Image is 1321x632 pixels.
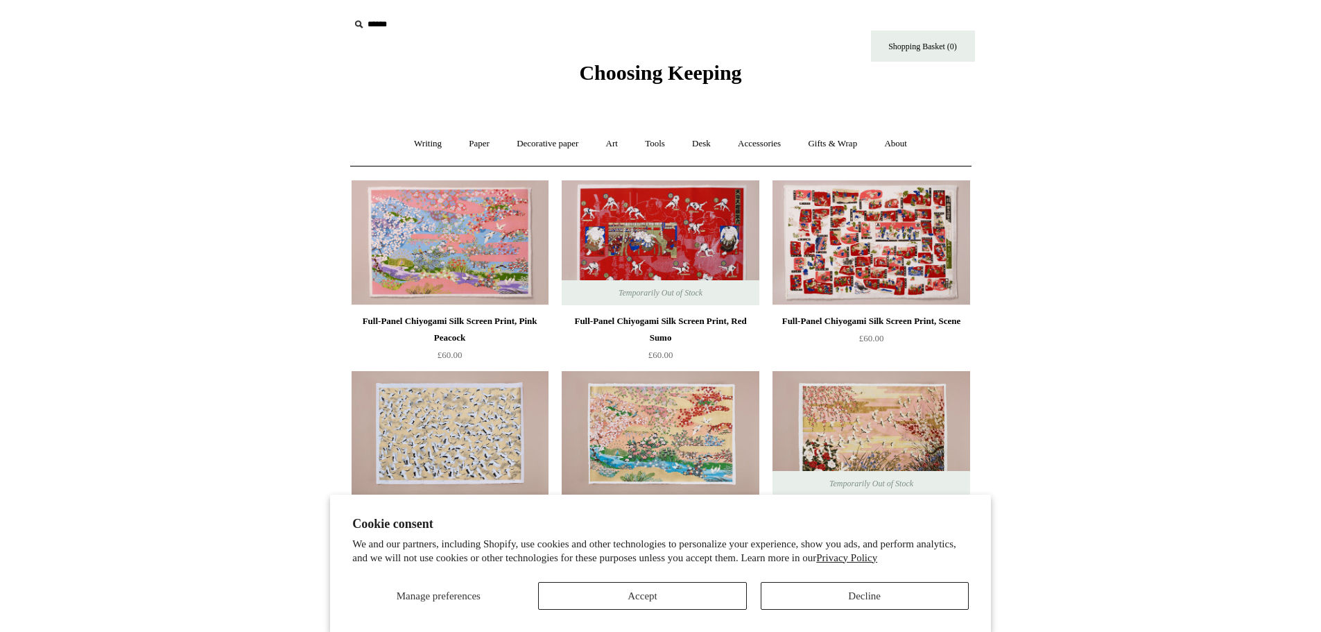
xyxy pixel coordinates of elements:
[871,31,975,62] a: Shopping Basket (0)
[562,371,759,496] a: Full-Panel Chiyogami Silk Screen Print, Peacock Full-Panel Chiyogami Silk Screen Print, Peacock
[352,313,549,370] a: Full-Panel Chiyogami Silk Screen Print, Pink Peacock £60.00
[397,590,481,601] span: Manage preferences
[538,582,746,610] button: Accept
[352,371,549,496] img: Full-Panel Chiyogami Silk Screen Print, Cranes
[579,61,741,84] span: Choosing Keeping
[355,313,545,346] div: Full-Panel Chiyogami Silk Screen Print, Pink Peacock
[648,350,673,360] span: £60.00
[562,180,759,305] a: Full-Panel Chiyogami Silk Screen Print, Red Sumo Full-Panel Chiyogami Silk Screen Print, Red Sumo...
[632,126,677,162] a: Tools
[605,280,716,305] span: Temporarily Out of Stock
[680,126,723,162] a: Desk
[594,126,630,162] a: Art
[352,517,969,531] h2: Cookie consent
[859,333,884,343] span: £60.00
[815,471,927,496] span: Temporarily Out of Stock
[579,72,741,82] a: Choosing Keeping
[772,313,969,370] a: Full-Panel Chiyogami Silk Screen Print, Scene £60.00
[772,180,969,305] a: Full-Panel Chiyogami Silk Screen Print, Scene Full-Panel Chiyogami Silk Screen Print, Scene
[776,313,966,330] div: Full-Panel Chiyogami Silk Screen Print, Scene
[772,371,969,496] img: Full-Panel Chiyogami Silk Screen Print, Pink Cranes
[565,313,755,346] div: Full-Panel Chiyogami Silk Screen Print, Red Sumo
[725,126,793,162] a: Accessories
[562,313,759,370] a: Full-Panel Chiyogami Silk Screen Print, Red Sumo £60.00
[872,126,919,162] a: About
[352,371,549,496] a: Full-Panel Chiyogami Silk Screen Print, Cranes Full-Panel Chiyogami Silk Screen Print, Cranes
[438,350,463,360] span: £60.00
[352,180,549,305] img: Full-Panel Chiyogami Silk Screen Print, Pink Peacock
[352,180,549,305] a: Full-Panel Chiyogami Silk Screen Print, Pink Peacock Full-Panel Chiyogami Silk Screen Print, Pink...
[562,371,759,496] img: Full-Panel Chiyogami Silk Screen Print, Peacock
[761,582,969,610] button: Decline
[816,552,877,563] a: Privacy Policy
[352,538,969,565] p: We and our partners, including Shopify, use cookies and other technologies to personalize your ex...
[795,126,870,162] a: Gifts & Wrap
[562,180,759,305] img: Full-Panel Chiyogami Silk Screen Print, Red Sumo
[772,371,969,496] a: Full-Panel Chiyogami Silk Screen Print, Pink Cranes Full-Panel Chiyogami Silk Screen Print, Pink ...
[456,126,502,162] a: Paper
[402,126,454,162] a: Writing
[504,126,591,162] a: Decorative paper
[772,180,969,305] img: Full-Panel Chiyogami Silk Screen Print, Scene
[352,582,524,610] button: Manage preferences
